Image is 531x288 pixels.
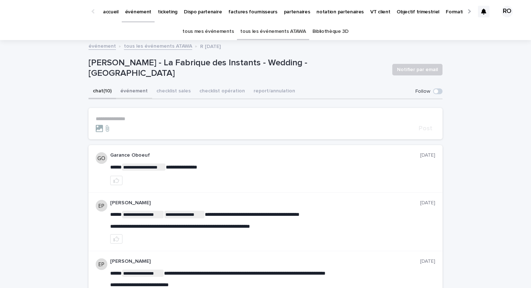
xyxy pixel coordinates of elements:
button: chat (10) [88,84,116,99]
span: Notifier par email [397,66,438,73]
button: like this post [110,234,122,244]
div: RO [501,6,513,17]
p: [PERSON_NAME] [110,200,420,206]
p: Garance Oboeuf [110,152,420,158]
a: tous les événements ATAWA [124,42,192,50]
a: tous mes événements [182,23,234,40]
img: Ls34BcGeRexTGTNfXpUC [14,4,85,19]
button: report/annulation [249,84,299,99]
p: [PERSON_NAME] [110,258,420,265]
a: tous les événements ATAWA [240,23,306,40]
span: Post [419,125,432,132]
button: Notifier par email [392,64,442,75]
p: [DATE] [420,200,435,206]
button: like this post [110,176,122,185]
a: événement [88,42,116,50]
p: Follow [415,88,430,95]
a: Bibliothèque 3D [312,23,349,40]
p: [DATE] [420,152,435,158]
p: R [DATE] [200,42,221,50]
p: [DATE] [420,258,435,265]
button: Post [416,125,435,132]
button: checklist opération [195,84,249,99]
button: checklist sales [152,84,195,99]
p: [PERSON_NAME] - La Fabrique des Instants - Wedding - [GEOGRAPHIC_DATA] [88,58,387,79]
button: événement [116,84,152,99]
